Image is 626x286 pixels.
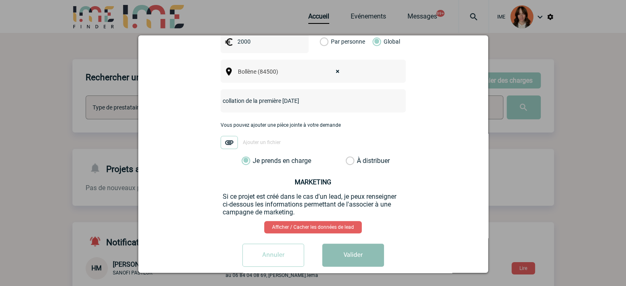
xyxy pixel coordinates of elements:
label: À distribuer [346,157,354,165]
input: Nom de l'événement [221,95,384,106]
span: Bollène (84500) [235,66,348,77]
h3: MARKETING [223,178,404,186]
button: Valider [322,244,384,267]
p: Si ce projet est créé dans le cas d'un lead, je peux renseigner ci-dessous les informations perme... [223,193,404,216]
p: Vous pouvez ajouter une pièce jointe à votre demande [221,122,406,128]
span: Ajouter un fichier [243,140,281,146]
label: Je prends en charge [242,157,256,165]
a: Afficher / Cacher les données de lead [264,221,362,233]
span: × [336,66,340,77]
label: Global [372,30,378,53]
label: Par personne [320,30,329,53]
input: Budget HT [235,36,292,47]
input: Annuler [242,244,304,267]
